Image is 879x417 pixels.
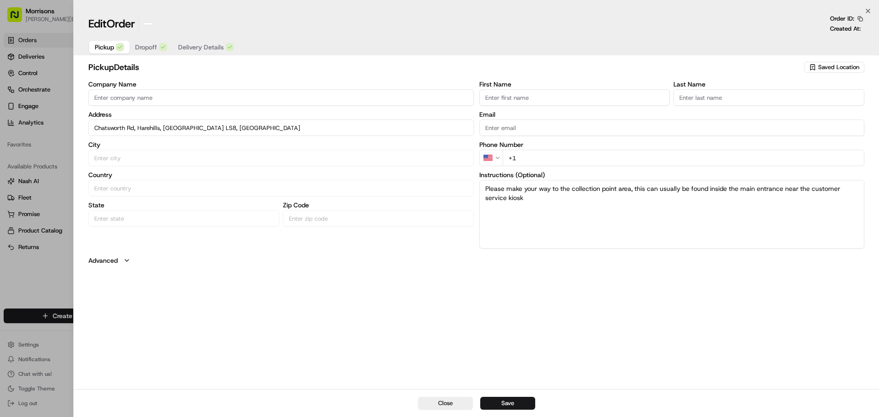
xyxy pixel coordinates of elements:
[88,61,802,74] h2: pickup Details
[479,89,670,106] input: Enter first name
[87,133,147,142] span: API Documentation
[283,202,474,208] label: Zip Code
[9,37,167,51] p: Welcome 👋
[88,81,474,87] label: Company Name
[5,129,74,146] a: 📗Knowledge Base
[88,141,474,148] label: City
[88,256,118,265] label: Advanced
[418,397,473,410] button: Close
[88,119,474,136] input: Enter address
[479,119,865,136] input: Enter email
[480,397,535,410] button: Save
[479,172,865,178] label: Instructions (Optional)
[9,9,27,27] img: Nash
[178,43,224,52] span: Delivery Details
[88,111,474,118] label: Address
[818,63,859,71] span: Saved Location
[88,180,474,196] input: Enter country
[135,43,157,52] span: Dropoff
[479,111,865,118] label: Email
[88,150,474,166] input: Enter city
[88,89,474,106] input: Enter company name
[88,256,864,265] button: Advanced
[9,134,16,141] div: 📗
[88,210,279,227] input: Enter state
[503,150,865,166] input: Enter phone number
[18,133,70,142] span: Knowledge Base
[830,25,861,33] p: Created At:
[65,155,111,162] a: Powered byPylon
[24,59,165,69] input: Got a question? Start typing here...
[673,89,864,106] input: Enter last name
[156,90,167,101] button: Start new chat
[74,129,151,146] a: 💻API Documentation
[479,81,670,87] label: First Name
[107,16,135,31] span: Order
[283,210,474,227] input: Enter zip code
[88,202,279,208] label: State
[31,87,150,97] div: Start new chat
[95,43,114,52] span: Pickup
[88,16,135,31] h1: Edit
[88,172,474,178] label: Country
[673,81,864,87] label: Last Name
[91,155,111,162] span: Pylon
[804,61,864,74] button: Saved Location
[77,134,85,141] div: 💻
[830,15,854,23] p: Order ID:
[9,87,26,104] img: 1736555255976-a54dd68f-1ca7-489b-9aae-adbdc363a1c4
[479,141,865,148] label: Phone Number
[31,97,116,104] div: We're available if you need us!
